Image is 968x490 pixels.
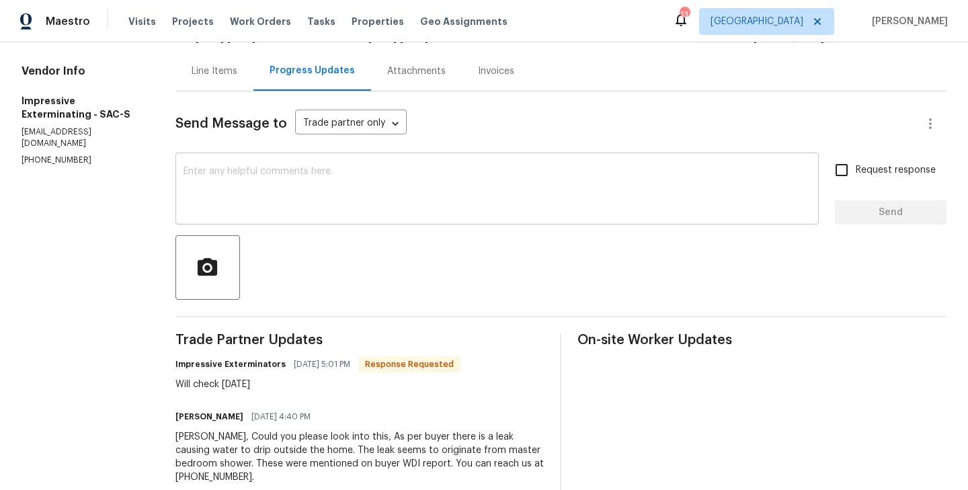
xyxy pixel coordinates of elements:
span: [DATE] 4:40 PM [251,410,311,423]
h5: Impressive Exterminating - SAC-S [22,94,143,121]
span: Tasks [307,17,335,26]
span: Trade Partner Updates [175,333,544,347]
p: [EMAIL_ADDRESS][DOMAIN_NAME] [22,126,143,149]
span: Response Requested [360,358,459,371]
span: Send Message to [175,117,287,130]
div: Will check [DATE] [175,378,460,391]
div: 13 [680,8,689,22]
span: [GEOGRAPHIC_DATA] [711,15,803,28]
div: [PERSON_NAME], Could you please look into this, As per buyer there is a leak causing water to dri... [175,430,544,484]
h4: Vendor Info [22,65,143,78]
span: Visits [128,15,156,28]
span: [PERSON_NAME] [866,15,948,28]
div: Line Items [192,65,237,78]
div: Attachments [387,65,446,78]
span: Work Orders [230,15,291,28]
h6: Impressive Exterminators [175,358,286,371]
span: Properties [352,15,404,28]
span: Maestro [46,15,90,28]
span: Projects [172,15,214,28]
p: [PHONE_NUMBER] [22,155,143,166]
span: Geo Assignments [420,15,508,28]
div: Invoices [478,65,514,78]
div: Trade partner only [295,113,407,135]
span: Request response [856,163,936,177]
div: Progress Updates [270,64,355,77]
h6: [PERSON_NAME] [175,410,243,423]
span: On-site Worker Updates [577,333,946,347]
span: [DATE] 5:01 PM [294,358,350,371]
